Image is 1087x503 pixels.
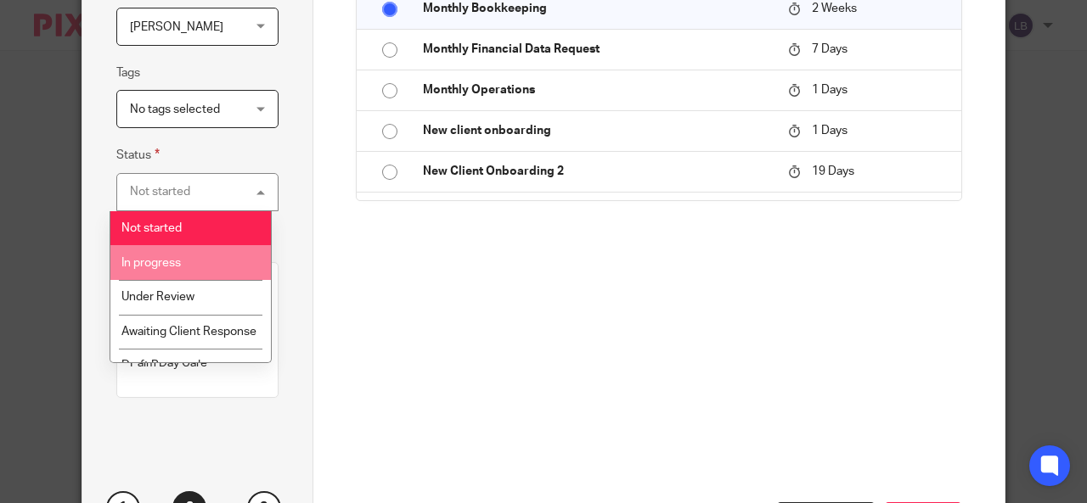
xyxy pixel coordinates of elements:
[121,257,181,269] span: In progress
[130,186,190,198] div: Not started
[121,360,200,372] span: Draft Prepared
[130,103,220,115] span: No tags selected
[121,326,256,338] span: Awaiting Client Response
[121,222,182,234] span: Not started
[130,355,265,372] p: Palm Day Care
[812,3,857,14] span: 2 Weeks
[812,125,848,137] span: 1 Days
[130,21,223,33] span: [PERSON_NAME]
[423,81,772,98] p: Monthly Operations
[423,41,772,58] p: Monthly Financial Data Request
[116,145,160,165] label: Status
[121,291,194,303] span: Under Review
[423,163,772,180] p: New Client Onboarding 2
[812,43,848,55] span: 7 Days
[423,122,772,139] p: New client onboarding
[812,84,848,96] span: 1 Days
[812,165,854,177] span: 19 Days
[116,64,140,81] label: Tags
